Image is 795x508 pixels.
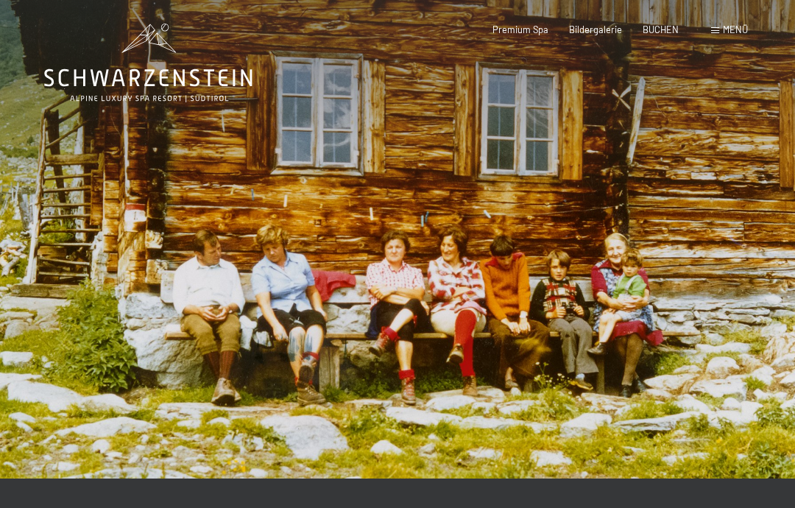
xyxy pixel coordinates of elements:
a: BUCHEN [643,24,679,35]
a: Bildergalerie [569,24,622,35]
span: Menü [723,24,748,35]
a: Premium Spa [492,24,548,35]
